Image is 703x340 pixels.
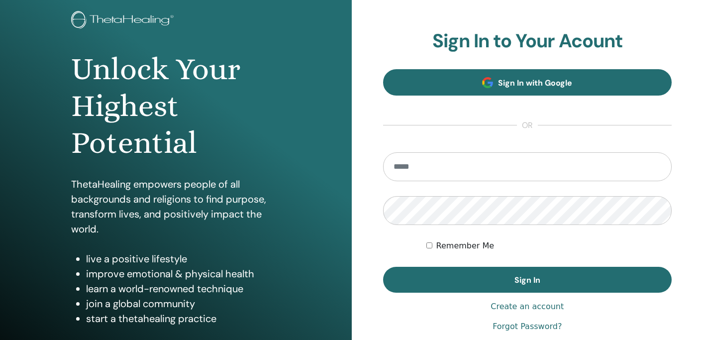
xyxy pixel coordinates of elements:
li: learn a world-renowned technique [86,281,281,296]
label: Remember Me [436,240,495,252]
span: Sign In [514,275,540,285]
h1: Unlock Your Highest Potential [71,51,281,162]
li: start a thetahealing practice [86,311,281,326]
a: Forgot Password? [493,321,562,333]
div: Keep me authenticated indefinitely or until I manually logout [426,240,672,252]
span: or [517,119,538,131]
li: join a global community [86,296,281,311]
span: Sign In with Google [498,78,572,88]
a: Create an account [491,301,564,313]
p: ThetaHealing empowers people of all backgrounds and religions to find purpose, transform lives, a... [71,177,281,236]
h2: Sign In to Your Acount [383,30,672,53]
li: live a positive lifestyle [86,251,281,266]
li: improve emotional & physical health [86,266,281,281]
button: Sign In [383,267,672,293]
a: Sign In with Google [383,69,672,96]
